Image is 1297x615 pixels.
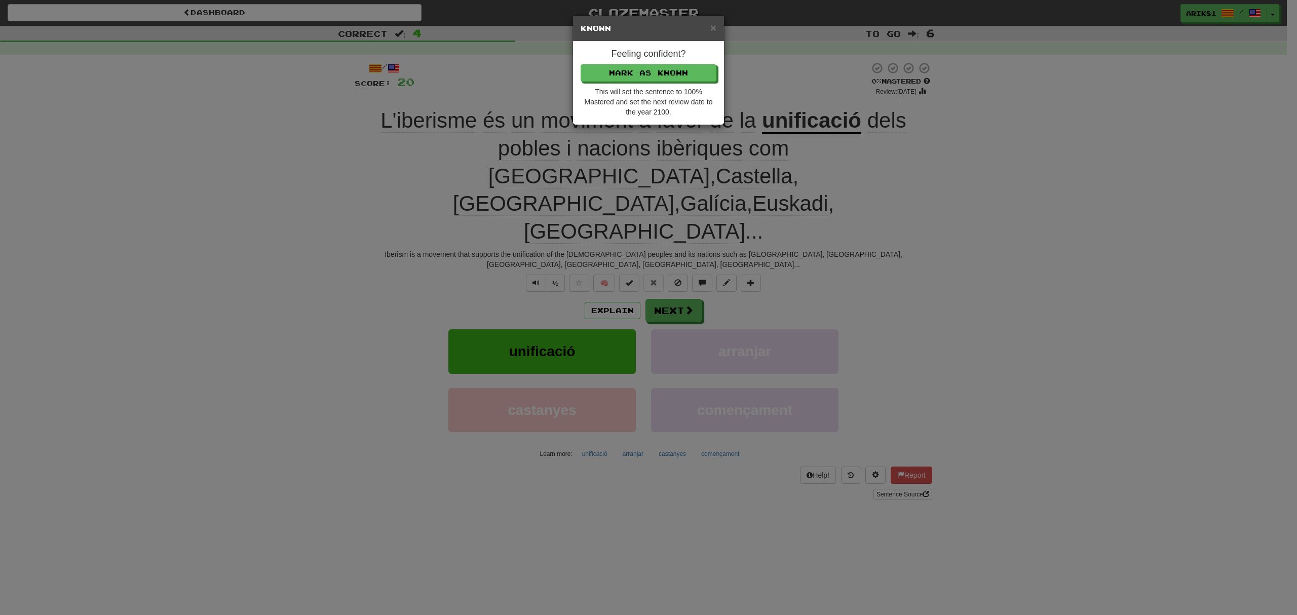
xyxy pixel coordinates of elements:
div: This will set the sentence to 100% Mastered and set the next review date to the year 2100. [581,87,716,117]
button: Close [710,22,716,33]
h4: Feeling confident? [581,49,716,59]
span: × [710,22,716,33]
button: Mark as Known [581,64,716,82]
h5: Known [581,23,716,33]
